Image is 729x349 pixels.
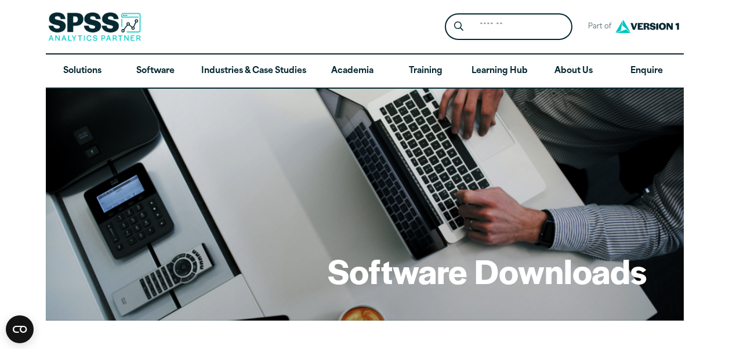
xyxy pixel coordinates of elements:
form: Site Header Search Form [445,13,572,41]
a: About Us [537,54,610,88]
nav: Desktop version of site main menu [46,54,684,88]
a: Academia [315,54,389,88]
span: Part of [582,19,612,35]
a: Industries & Case Studies [192,54,315,88]
svg: Search magnifying glass icon [454,21,463,31]
img: Version1 Logo [612,16,682,37]
img: SPSS Analytics Partner [48,12,141,41]
a: Solutions [46,54,119,88]
button: Open CMP widget [6,315,34,343]
button: Search magnifying glass icon [448,16,469,38]
a: Learning Hub [462,54,537,88]
a: Software [119,54,192,88]
a: Enquire [610,54,683,88]
a: Training [389,54,462,88]
h1: Software Downloads [328,248,647,293]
